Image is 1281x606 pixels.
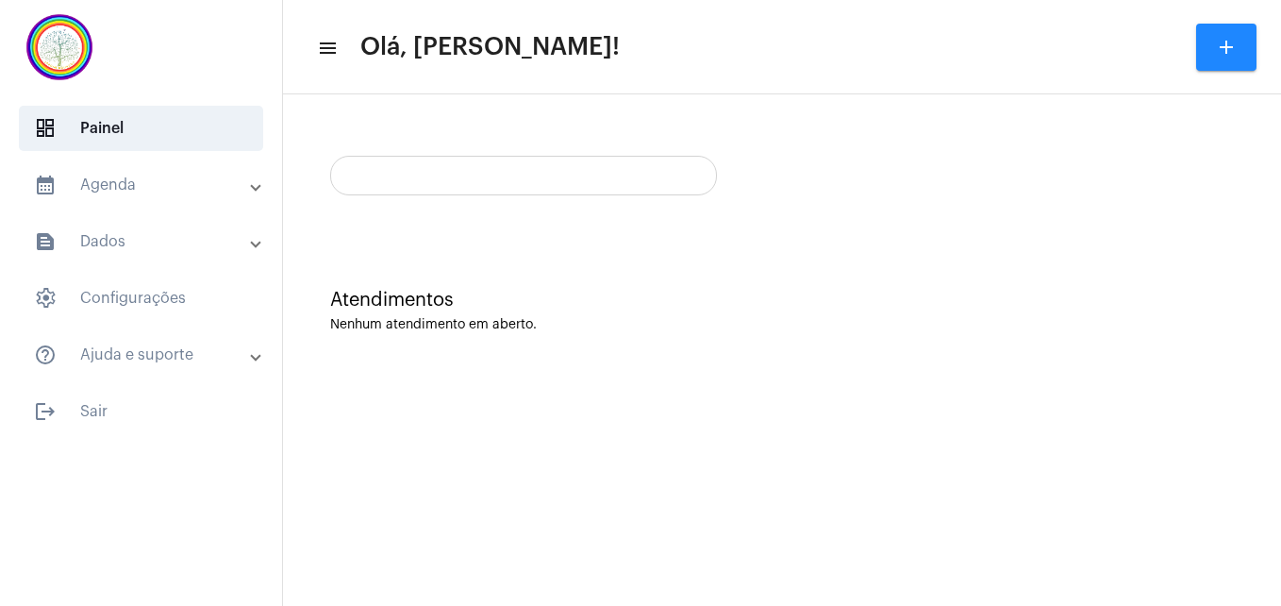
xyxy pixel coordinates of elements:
[19,106,263,151] span: Painel
[34,230,57,253] mat-icon: sidenav icon
[34,344,252,366] mat-panel-title: Ajuda e suporte
[34,117,57,140] span: sidenav icon
[34,400,57,423] mat-icon: sidenav icon
[330,290,1234,311] div: Atendimentos
[34,344,57,366] mat-icon: sidenav icon
[330,318,1234,332] div: Nenhum atendimento em aberto.
[11,219,282,264] mat-expansion-panel-header: sidenav iconDados
[15,9,104,85] img: c337f8d0-2252-6d55-8527-ab50248c0d14.png
[317,37,336,59] mat-icon: sidenav icon
[34,174,252,196] mat-panel-title: Agenda
[11,162,282,208] mat-expansion-panel-header: sidenav iconAgenda
[34,287,57,310] span: sidenav icon
[1215,36,1238,59] mat-icon: add
[34,174,57,196] mat-icon: sidenav icon
[19,389,263,434] span: Sair
[11,332,282,378] mat-expansion-panel-header: sidenav iconAjuda e suporte
[360,32,620,62] span: Olá, [PERSON_NAME]!
[19,276,263,321] span: Configurações
[34,230,252,253] mat-panel-title: Dados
